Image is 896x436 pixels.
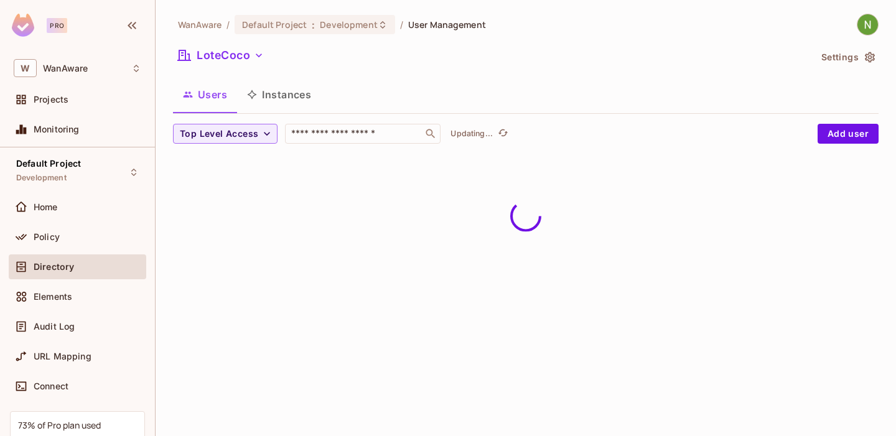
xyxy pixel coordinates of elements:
[34,95,68,104] span: Projects
[173,45,269,65] button: LoteCoco
[857,14,878,35] img: Navanath Jadhav
[237,79,321,110] button: Instances
[14,59,37,77] span: W
[16,159,81,169] span: Default Project
[180,126,258,142] span: Top Level Access
[34,124,80,134] span: Monitoring
[816,47,879,67] button: Settings
[178,19,222,30] span: the active workspace
[12,14,34,37] img: SReyMgAAAABJRU5ErkJggg==
[34,232,60,242] span: Policy
[34,262,74,272] span: Directory
[495,126,510,141] button: refresh
[34,202,58,212] span: Home
[173,124,278,144] button: Top Level Access
[311,20,315,30] span: :
[450,129,493,139] p: Updating...
[34,322,75,332] span: Audit Log
[818,124,879,144] button: Add user
[242,19,307,30] span: Default Project
[320,19,377,30] span: Development
[498,128,508,140] span: refresh
[47,18,67,33] div: Pro
[493,126,510,141] span: Click to refresh data
[34,381,68,391] span: Connect
[226,19,230,30] li: /
[400,19,403,30] li: /
[173,79,237,110] button: Users
[34,292,72,302] span: Elements
[18,419,101,431] div: 73% of Pro plan used
[43,63,88,73] span: Workspace: WanAware
[34,351,91,361] span: URL Mapping
[408,19,486,30] span: User Management
[16,173,67,183] span: Development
